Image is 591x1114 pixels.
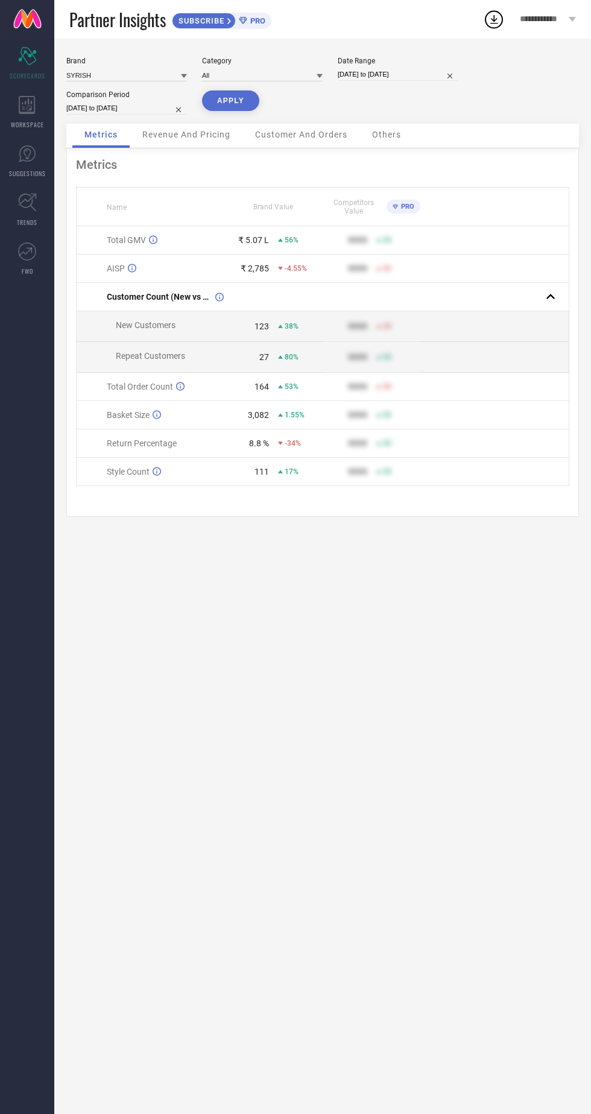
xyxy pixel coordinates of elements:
span: Metrics [84,130,118,139]
span: 53% [285,382,299,391]
span: FWD [22,267,33,276]
span: Name [107,203,127,212]
input: Select comparison period [66,102,187,115]
div: Category [202,57,323,65]
span: 50 [383,467,391,476]
span: -4.55% [285,264,307,273]
span: PRO [398,203,414,210]
button: APPLY [202,90,259,111]
span: Brand Value [253,203,293,211]
div: 164 [254,382,269,391]
span: Customer Count (New vs Repeat) [107,292,212,302]
span: Style Count [107,467,150,476]
span: 50 [383,439,391,448]
a: SUBSCRIBEPRO [172,10,271,29]
div: Open download list [483,8,505,30]
div: 3,082 [248,410,269,420]
div: Date Range [338,57,458,65]
span: Others [372,130,401,139]
span: Partner Insights [69,7,166,32]
div: Comparison Period [66,90,187,99]
div: 9999 [348,410,367,420]
div: Brand [66,57,187,65]
div: 9999 [348,438,367,448]
div: 9999 [348,235,367,245]
span: Customer And Orders [255,130,347,139]
span: Total Order Count [107,382,173,391]
div: 9999 [348,467,367,476]
input: Select date range [338,68,458,81]
div: 9999 [348,382,367,391]
div: 9999 [348,352,367,362]
div: 9999 [348,264,367,273]
div: Metrics [76,157,569,172]
span: Basket Size [107,410,150,420]
span: Revenue And Pricing [142,130,230,139]
span: 50 [383,382,391,391]
span: Return Percentage [107,438,177,448]
span: 50 [383,353,391,361]
span: SUBSCRIBE [172,16,227,25]
span: Competitors Value [323,198,384,215]
span: 80% [285,353,299,361]
div: 111 [254,467,269,476]
span: 50 [383,264,391,273]
span: 17% [285,467,299,476]
span: WORKSPACE [11,120,44,129]
span: New Customers [116,320,175,330]
span: 50 [383,411,391,419]
span: Total GMV [107,235,146,245]
span: AISP [107,264,125,273]
span: 50 [383,322,391,331]
span: 56% [285,236,299,244]
span: 38% [285,322,299,331]
div: ₹ 2,785 [241,264,269,273]
span: Repeat Customers [116,351,185,361]
span: 50 [383,236,391,244]
span: -34% [285,439,301,448]
div: 123 [254,321,269,331]
span: 1.55% [285,411,305,419]
span: PRO [247,16,265,25]
span: SUGGESTIONS [9,169,46,178]
span: TRENDS [17,218,37,227]
div: 27 [259,352,269,362]
div: 9999 [348,321,367,331]
div: ₹ 5.07 L [238,235,269,245]
span: SCORECARDS [10,71,45,80]
div: 8.8 % [249,438,269,448]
